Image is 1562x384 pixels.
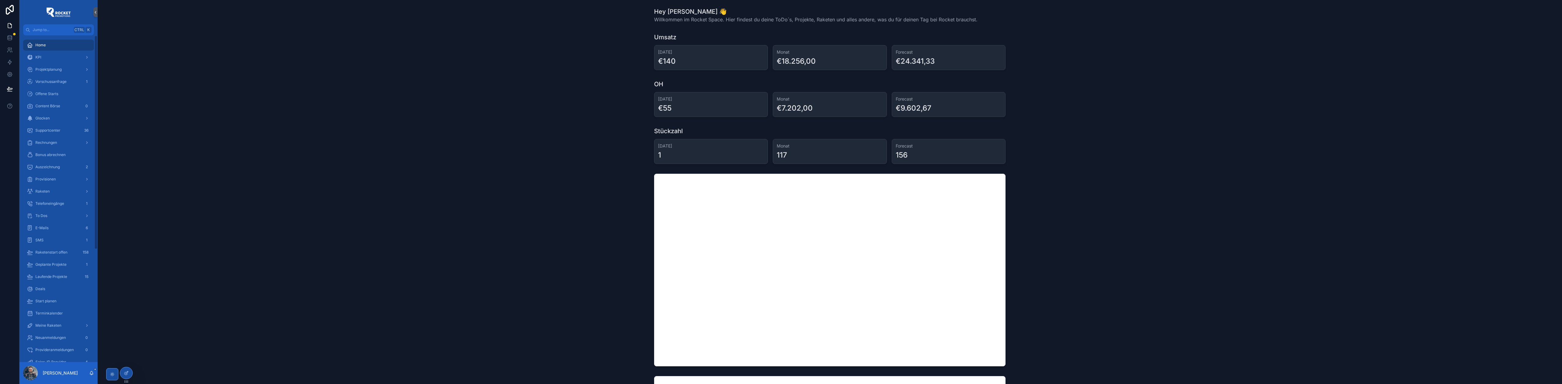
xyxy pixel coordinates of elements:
div: €18.256,00 [777,56,816,66]
span: Raketen [35,189,50,194]
a: Deals [23,283,94,294]
span: E-Mails [35,226,49,230]
a: E-Mails6 [23,222,94,233]
a: Terminkalender [23,308,94,319]
h3: Forecast [896,143,1002,149]
a: Auszeichnung2 [23,162,94,172]
h1: Stückzahl [654,127,683,135]
span: Provideranmeldungen [35,347,74,352]
div: 1 [83,78,90,85]
a: Offene Starts [23,88,94,99]
div: 117 [777,150,787,160]
a: Vorschussanfrage1 [23,76,94,87]
span: Start planen [35,299,56,304]
span: Vorschussanfrage [35,79,67,84]
a: Meine Raketen [23,320,94,331]
a: Raketenstart offen158 [23,247,94,258]
a: Sales-ID Provider4 [23,357,94,368]
span: Home [35,43,46,48]
span: Sales-ID Provider [35,360,66,364]
h1: Hey [PERSON_NAME] 👋 [654,7,977,16]
span: Geplante Projekte [35,262,67,267]
a: Raketen [23,186,94,197]
a: Geplante Projekte1 [23,259,94,270]
span: Telefoneingänge [35,201,64,206]
div: 156 [896,150,908,160]
a: Projektplanung [23,64,94,75]
span: Meine Raketen [35,323,61,328]
a: Telefoneingänge1 [23,198,94,209]
span: Laufende Projekte [35,274,67,279]
span: Jump to... [33,27,71,32]
h3: Monat [777,96,883,102]
span: Deals [35,286,45,291]
span: Bonus abrechnen [35,152,66,157]
a: SMS1 [23,235,94,246]
div: 1 [658,150,661,160]
h3: [DATE] [658,96,764,102]
h3: Monat [777,143,883,149]
span: Rechnungen [35,140,57,145]
div: 4 [83,358,90,366]
span: Supportcenter [35,128,60,133]
a: Start planen [23,296,94,307]
span: Offene Starts [35,91,58,96]
div: €7.202,00 [777,103,813,113]
a: Provideranmeldungen0 [23,344,94,355]
h3: Forecast [896,49,1002,55]
a: To Dos [23,210,94,221]
span: Projektplanung [35,67,62,72]
span: Auszeichnung [35,165,60,169]
h3: [DATE] [658,49,764,55]
div: 158 [81,249,90,256]
span: K [86,27,91,32]
div: €24.341,33 [896,56,935,66]
a: Bonus abrechnen [23,149,94,160]
a: Content Börse0 [23,101,94,112]
h3: Monat [777,49,883,55]
div: 6 [83,224,90,232]
a: Provisionen [23,174,94,185]
div: 1 [83,261,90,268]
button: Jump to...CtrlK [23,24,94,35]
div: 2 [83,163,90,171]
div: 15 [83,273,90,280]
div: 0 [83,346,90,354]
span: Raketenstart offen [35,250,67,255]
span: Ctrl [74,27,85,33]
div: 1 [83,236,90,244]
div: 0 [83,334,90,341]
img: App logo [46,7,71,17]
a: Glocken [23,113,94,124]
span: Provisionen [35,177,56,182]
span: Willkommen im Rocket Space. Hier findest du deine ToDo´s, Projekte, Raketen und alles andere, was... [654,16,977,23]
span: Glocken [35,116,50,121]
p: [PERSON_NAME] [43,370,78,376]
a: KPI [23,52,94,63]
div: 36 [82,127,90,134]
div: €55 [658,103,671,113]
h1: OH [654,80,663,88]
div: €9.602,67 [896,103,931,113]
div: scrollable content [20,35,98,362]
h1: Umsatz [654,33,676,41]
div: 0 [83,102,90,110]
a: Laufende Projekte15 [23,271,94,282]
span: SMS [35,238,44,243]
div: €140 [658,56,676,66]
a: Home [23,40,94,51]
h3: Forecast [896,96,1002,102]
span: Content Börse [35,104,60,108]
a: Rechnungen [23,137,94,148]
span: Terminkalender [35,311,63,316]
div: 1 [83,200,90,207]
span: KPI [35,55,41,60]
span: To Dos [35,213,47,218]
h3: [DATE] [658,143,764,149]
a: Neuanmeldungen0 [23,332,94,343]
a: Supportcenter36 [23,125,94,136]
span: Neuanmeldungen [35,335,66,340]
